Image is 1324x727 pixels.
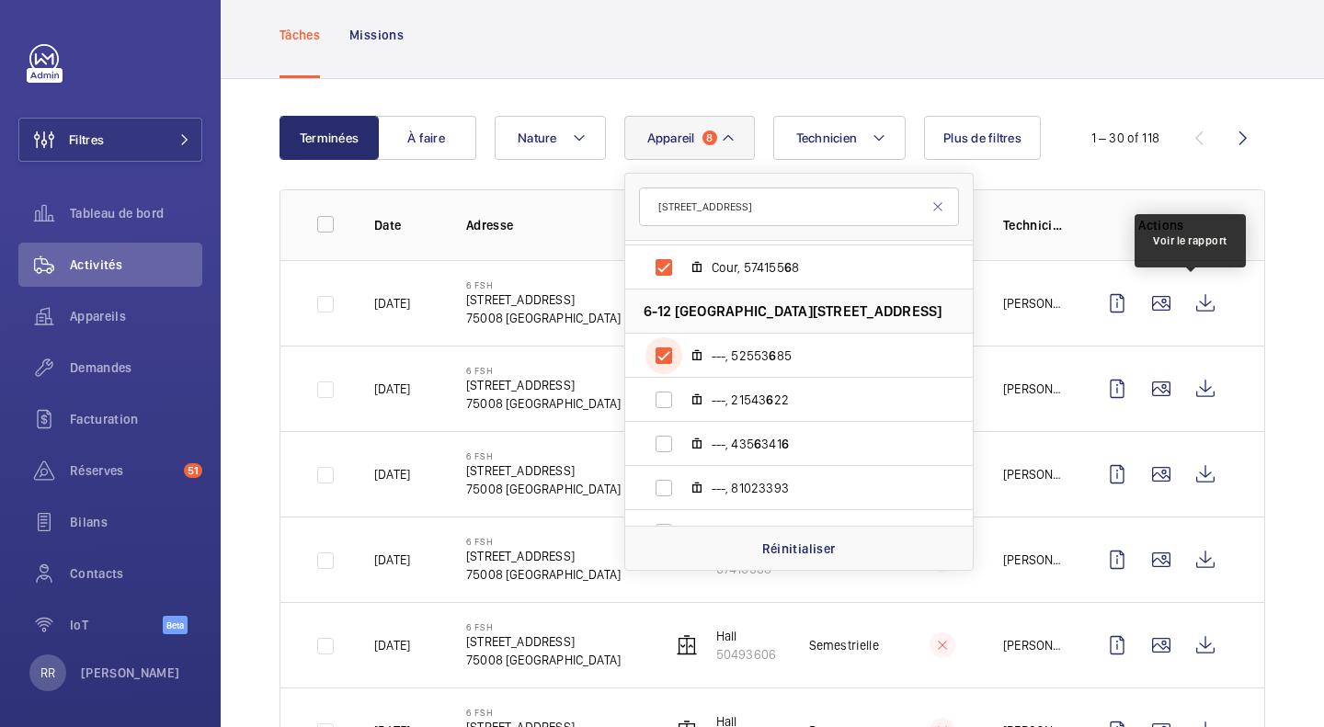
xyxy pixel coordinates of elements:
img: elevator.svg [676,634,698,656]
span: 6 [782,437,789,451]
span: Filtres [69,131,104,149]
button: À faire [377,116,476,160]
span: Nature [518,131,557,145]
span: 6 [766,392,773,407]
p: Réinitialiser [762,540,836,558]
p: 6 FSH [466,450,621,461]
span: 8 [702,131,717,145]
p: [STREET_ADDRESS] [466,461,621,480]
p: Date [374,216,437,234]
span: Facturation [70,410,202,428]
p: [PERSON_NAME] [1003,294,1066,312]
p: 75008 [GEOGRAPHIC_DATA] [466,565,621,584]
p: [PERSON_NAME] [1003,465,1066,483]
p: 6 FSH [466,279,621,290]
p: 6 FSH [466,536,621,547]
span: ---, 52553 85 [712,346,925,365]
p: Technicien [1003,216,1066,234]
button: Terminées [280,116,379,160]
p: [DATE] [374,380,410,398]
p: [PERSON_NAME] [1003,380,1066,398]
p: 75008 [GEOGRAPHIC_DATA] [466,309,621,327]
button: Nature [495,116,606,160]
span: ---, 21543 22 [712,391,925,409]
p: [PERSON_NAME] [1003,636,1066,654]
p: 6 FSH [466,365,621,376]
span: 6 [754,437,761,451]
span: Tableau de bord [70,204,202,222]
span: Contacts [70,564,202,583]
span: 6-12 [GEOGRAPHIC_DATA][STREET_ADDRESS] [644,301,942,321]
span: Réserves [70,461,177,480]
button: Technicien [773,116,907,160]
input: Chercher par appareil ou adresse [639,187,959,226]
span: ---, 90248051 [712,523,925,541]
p: RR [40,664,55,682]
span: 6 [769,348,776,363]
p: [PERSON_NAME] [81,664,180,682]
p: 75008 [GEOGRAPHIC_DATA] [466,480,621,498]
p: Adresse [466,216,642,234]
span: 51 [184,463,202,478]
p: 50493606 [716,645,776,664]
span: 6 [784,260,792,275]
p: Hall [716,627,776,645]
span: Demandes [70,358,202,377]
p: [PERSON_NAME] [1003,551,1066,569]
div: 1 – 30 of 118 [1091,129,1159,147]
p: [DATE] [374,551,410,569]
span: Technicien [796,131,858,145]
span: Activités [70,256,202,274]
span: Appareils [70,307,202,325]
p: 75008 [GEOGRAPHIC_DATA] [466,394,621,413]
span: Cour, 574155 8 [712,258,925,277]
p: [DATE] [374,636,410,654]
p: Missions [349,26,404,44]
span: Bilans [70,513,202,531]
p: 6 FSH [466,621,621,632]
p: [STREET_ADDRESS] [466,376,621,394]
p: Tâches [280,26,320,44]
p: 75008 [GEOGRAPHIC_DATA] [466,651,621,669]
button: Filtres [18,118,202,162]
p: [STREET_ADDRESS] [466,632,621,651]
p: Actions [1095,216,1227,234]
span: Beta [163,616,188,634]
p: [STREET_ADDRESS] [466,290,621,309]
p: Semestrielle [809,636,879,654]
button: Plus de filtres [924,116,1041,160]
button: Appareil8 [624,116,755,160]
span: ---, 435 341 [712,435,925,453]
p: [STREET_ADDRESS] [466,547,621,565]
p: [DATE] [374,294,410,312]
span: ---, 81023393 [712,479,925,497]
span: IoT [70,616,163,634]
p: [DATE] [374,465,410,483]
p: 6 FSH [466,707,621,718]
div: Voir le rapport [1153,233,1227,249]
span: Appareil [647,131,695,145]
span: Plus de filtres [943,131,1022,145]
